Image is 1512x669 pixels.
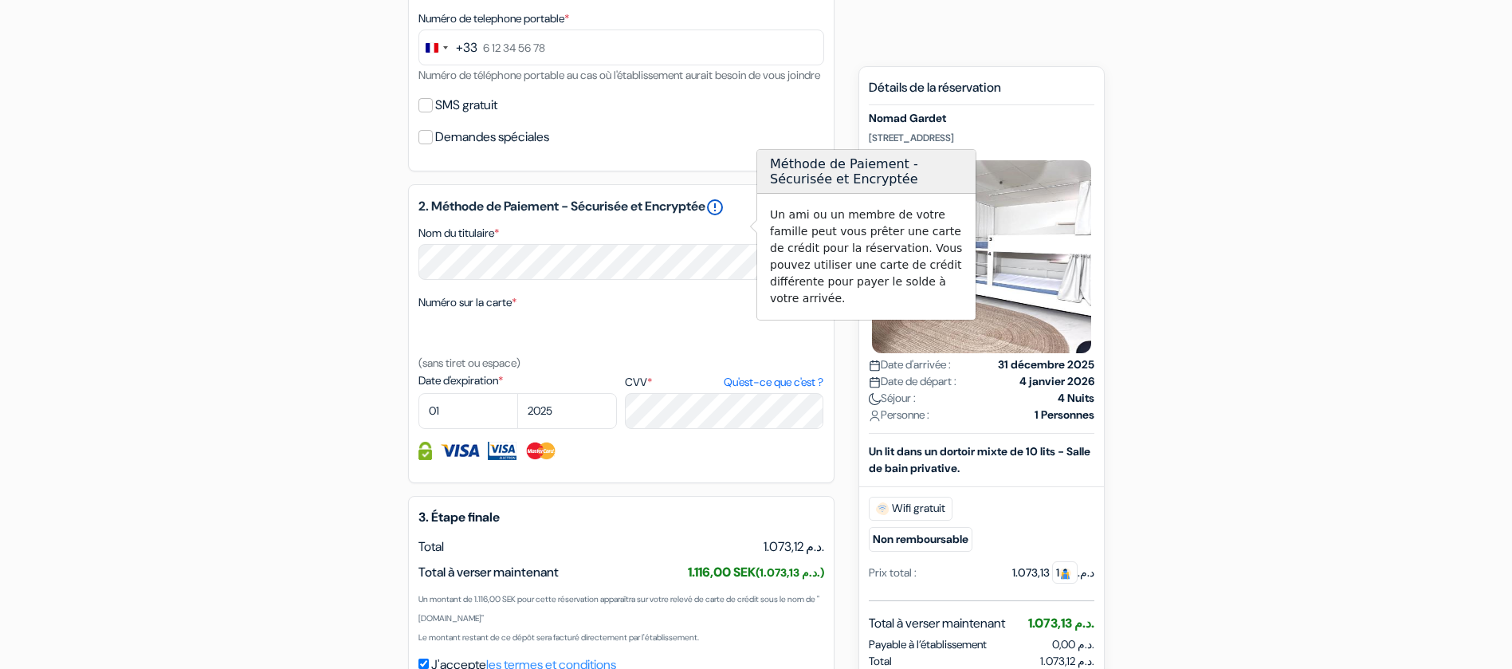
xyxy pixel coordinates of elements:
h5: Détails de la réservation [869,80,1094,105]
label: Numéro de telephone portable [418,10,569,27]
small: Non remboursable [869,527,972,552]
img: calendar.svg [869,360,881,372]
img: Information de carte de crédit entièrement encryptée et sécurisée [418,442,432,460]
strong: 4 Nuits [1058,390,1094,407]
a: error_outline [705,198,725,217]
span: Total à verser maintenant [418,564,559,580]
div: +33 [456,38,477,57]
div: 1.073,13 د.م. [1012,565,1094,581]
span: 1.116,00 SEK [688,564,824,580]
h5: 3. Étape finale [418,510,824,525]
img: Visa Electron [488,442,516,460]
label: Nom du titulaire [418,225,499,242]
h5: 2. Méthode de Paiement - Sécurisée et Encryptée [418,198,824,217]
img: moon.svg [869,393,881,405]
strong: 4 janvier 2026 [1019,373,1094,390]
span: Total [418,538,444,555]
div: Prix total : [869,565,917,581]
p: [STREET_ADDRESS] [869,132,1094,144]
a: Qu'est-ce que c'est ? [724,374,823,391]
span: Séjour : [869,390,916,407]
strong: 31 décembre 2025 [998,356,1094,373]
img: free_wifi.svg [876,502,889,515]
div: Un ami ou un membre de votre famille peut vous prêter une carte de crédit pour la réservation. Vo... [757,194,976,320]
span: 1.073,12 د.م. [764,537,824,557]
span: 1.073,13 د.م. [1028,615,1094,632]
label: Demandes spéciales [435,126,549,148]
img: Master Card [524,442,557,460]
small: (sans tiret ou espace) [418,356,520,370]
small: Un montant de 1.116,00 SEK pour cette réservation apparaîtra sur votre relevé de carte de crédit ... [418,594,819,624]
label: Numéro sur la carte [418,294,516,311]
h3: Méthode de Paiement - Sécurisée et Encryptée [757,150,976,194]
span: Total à verser maintenant [869,614,1005,633]
label: Date d'expiration [418,372,617,389]
img: calendar.svg [869,376,881,388]
small: (1.073,13 د.م.) [756,565,824,580]
input: 6 12 34 56 78 [418,30,824,65]
span: Personne : [869,407,929,423]
span: Date de départ : [869,373,956,390]
img: guest.svg [1059,568,1071,580]
span: 0,00 د.م. [1052,637,1094,651]
label: SMS gratuit [435,94,497,116]
img: user_icon.svg [869,410,881,422]
h5: Nomad Gardet [869,112,1094,126]
button: Change country, selected France (+33) [419,30,477,65]
small: Le montant restant de ce dépôt sera facturé directement par l'établissement. [418,632,699,643]
img: Visa [440,442,480,460]
span: 1 [1052,561,1078,584]
label: CVV [625,374,823,391]
b: Un lit dans un dortoir mixte de 10 lits - Salle de bain privative. [869,444,1090,475]
span: Date d'arrivée : [869,356,951,373]
span: Wifi gratuit [869,497,952,521]
small: Numéro de téléphone portable au cas où l'établissement aurait besoin de vous joindre [418,68,820,82]
strong: 1 Personnes [1035,407,1094,423]
span: Payable à l’établissement [869,636,987,653]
